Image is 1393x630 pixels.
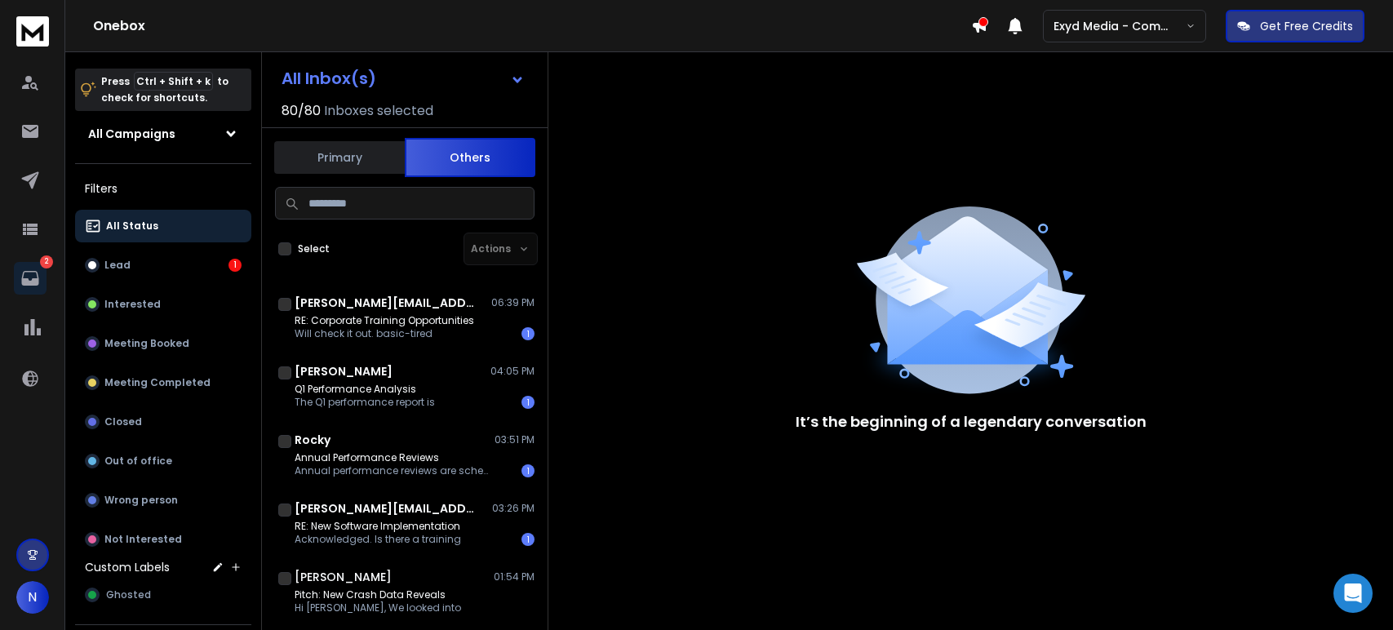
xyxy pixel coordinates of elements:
span: 80 / 80 [282,101,321,121]
p: Get Free Credits [1260,18,1353,34]
div: 1 [521,464,535,477]
p: Meeting Booked [104,337,189,350]
label: Select [298,242,330,255]
button: Get Free Credits [1226,10,1364,42]
button: Lead1 [75,249,251,282]
button: Meeting Booked [75,327,251,360]
div: Open Intercom Messenger [1333,574,1373,613]
span: Ghosted [106,588,151,601]
p: RE: New Software Implementation [295,520,461,533]
button: Closed [75,406,251,438]
div: 1 [521,396,535,409]
p: RE: Corporate Training Opportunities [295,314,474,327]
button: Wrong person [75,484,251,517]
h3: Inboxes selected [324,101,433,121]
p: 03:26 PM [492,502,535,515]
a: 2 [14,262,47,295]
h3: Custom Labels [85,559,170,575]
p: 03:51 PM [495,433,535,446]
button: Out of office [75,445,251,477]
div: 1 [521,327,535,340]
p: Closed [104,415,142,428]
button: Interested [75,288,251,321]
button: Ghosted [75,579,251,611]
p: Interested [104,298,161,311]
h1: Rocky [295,432,331,448]
button: Others [405,138,535,177]
h1: All Inbox(s) [282,70,376,87]
button: N [16,581,49,614]
p: Pitch: New Crash Data Reveals [295,588,461,601]
h3: Filters [75,177,251,200]
button: Not Interested [75,523,251,556]
h1: [PERSON_NAME] [295,363,393,379]
p: Exyd Media - Commercial Cleaning [1054,18,1186,34]
p: Not Interested [104,533,182,546]
p: Will check it out. basic-tired [295,327,474,340]
p: The Q1 performance report is [295,396,435,409]
p: Wrong person [104,494,178,507]
div: 1 [521,533,535,546]
p: Annual Performance Reviews [295,451,490,464]
h1: Onebox [93,16,971,36]
h1: All Campaigns [88,126,175,142]
button: All Status [75,210,251,242]
p: Hi [PERSON_NAME], We looked into [295,601,461,614]
p: 01:54 PM [494,570,535,583]
p: Annual performance reviews are scheduled [295,464,490,477]
p: Press to check for shortcuts. [101,73,228,106]
h1: [PERSON_NAME][EMAIL_ADDRESS][DOMAIN_NAME] [295,295,474,311]
p: Meeting Completed [104,376,211,389]
div: 1 [228,259,242,272]
button: All Campaigns [75,118,251,150]
h1: [PERSON_NAME][EMAIL_ADDRESS][DOMAIN_NAME] [295,500,474,517]
p: Acknowledged. Is there a training [295,533,461,546]
p: Lead [104,259,131,272]
img: logo [16,16,49,47]
p: Out of office [104,455,172,468]
p: 2 [40,255,53,268]
button: Meeting Completed [75,366,251,399]
p: 06:39 PM [491,296,535,309]
p: Q1 Performance Analysis [295,383,435,396]
p: All Status [106,220,158,233]
p: 04:05 PM [490,365,535,378]
h1: [PERSON_NAME] [295,569,392,585]
span: Ctrl + Shift + k [134,72,213,91]
button: All Inbox(s) [268,62,538,95]
p: It’s the beginning of a legendary conversation [796,410,1147,433]
button: Primary [274,140,405,175]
